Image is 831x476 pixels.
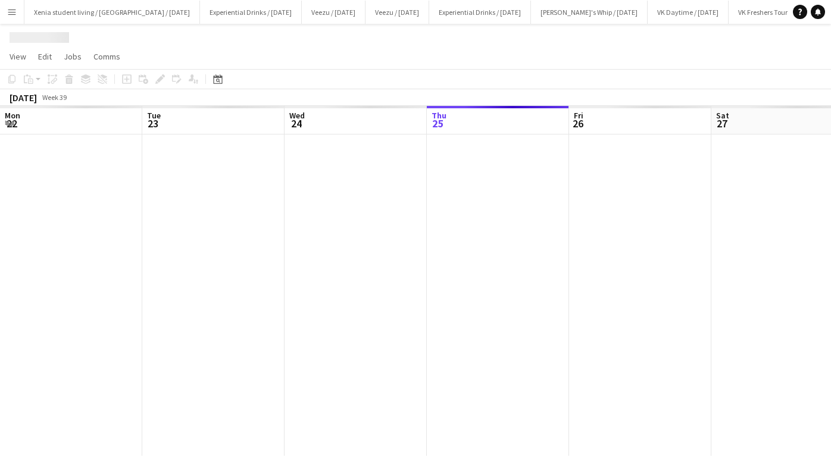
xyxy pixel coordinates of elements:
span: Comms [93,51,120,62]
button: Veezu / [DATE] [365,1,429,24]
span: View [10,51,26,62]
span: 26 [572,117,583,130]
button: [PERSON_NAME]'s Whip / [DATE] [531,1,648,24]
a: Comms [89,49,125,64]
a: View [5,49,31,64]
button: Veezu / [DATE] [302,1,365,24]
span: 25 [430,117,446,130]
button: Experiential Drinks / [DATE] [200,1,302,24]
span: Jobs [64,51,82,62]
a: Jobs [59,49,86,64]
span: 27 [714,117,729,130]
div: [DATE] [10,92,37,104]
span: Thu [432,110,446,121]
span: 23 [145,117,161,130]
button: VK Daytime / [DATE] [648,1,729,24]
span: 22 [3,117,20,130]
span: Edit [38,51,52,62]
span: Wed [289,110,305,121]
a: Edit [33,49,57,64]
span: Sat [716,110,729,121]
span: Tue [147,110,161,121]
button: Experiential Drinks / [DATE] [429,1,531,24]
button: VK Freshers Tour / [DATE] [729,1,823,24]
span: Fri [574,110,583,121]
span: Week 39 [39,93,69,102]
button: Xenia student living / [GEOGRAPHIC_DATA] / [DATE] [24,1,200,24]
span: Mon [5,110,20,121]
span: 24 [288,117,305,130]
